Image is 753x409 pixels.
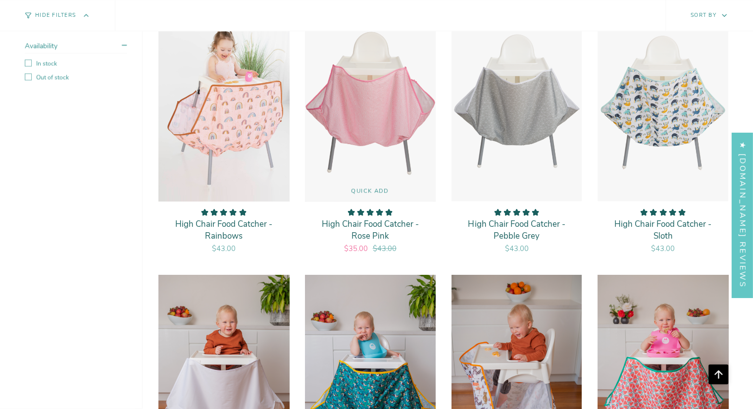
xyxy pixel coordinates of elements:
div: Click to open Judge.me floating reviews tab [732,133,753,298]
button: Scroll to top [708,364,728,384]
span: $43.00 [504,244,528,254]
p: High Chair Food Catcher - Sloth [607,218,718,242]
span: $35.00 [344,244,368,254]
span: Sort by [691,12,716,19]
a: High Chair Food Catcher - Rainbows [168,208,279,254]
a: High Chair Food Catcher - Sloth [607,208,718,254]
span: $43.00 [212,244,236,254]
p: High Chair Food Catcher - Rainbows [168,218,279,242]
span: $43.00 [373,244,397,254]
a: High Chair Food Catcher - Rose Pink [305,5,436,201]
p: High Chair Food Catcher - Pebble Grey [461,218,572,242]
label: Out of stock [25,74,127,82]
button: Quick add [305,181,436,202]
label: In stock [25,60,127,68]
span: $43.00 [651,244,675,254]
a: High Chair Food Catcher - Rainbows [158,5,289,201]
p: High Chair Food Catcher - Rose Pink [315,218,426,242]
a: High Chair Food Catcher - Sloth [598,5,728,201]
a: High Chair Food Catcher - Pebble Grey [461,208,572,254]
span: Hide Filters [35,13,76,19]
a: High Chair Food Catcher - Rose Pink [315,208,426,254]
span: Availability [25,42,57,51]
button: Sort by [665,0,753,31]
a: High Chair Food Catcher - Pebble Grey [452,5,582,201]
summary: Availability [25,42,127,54]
